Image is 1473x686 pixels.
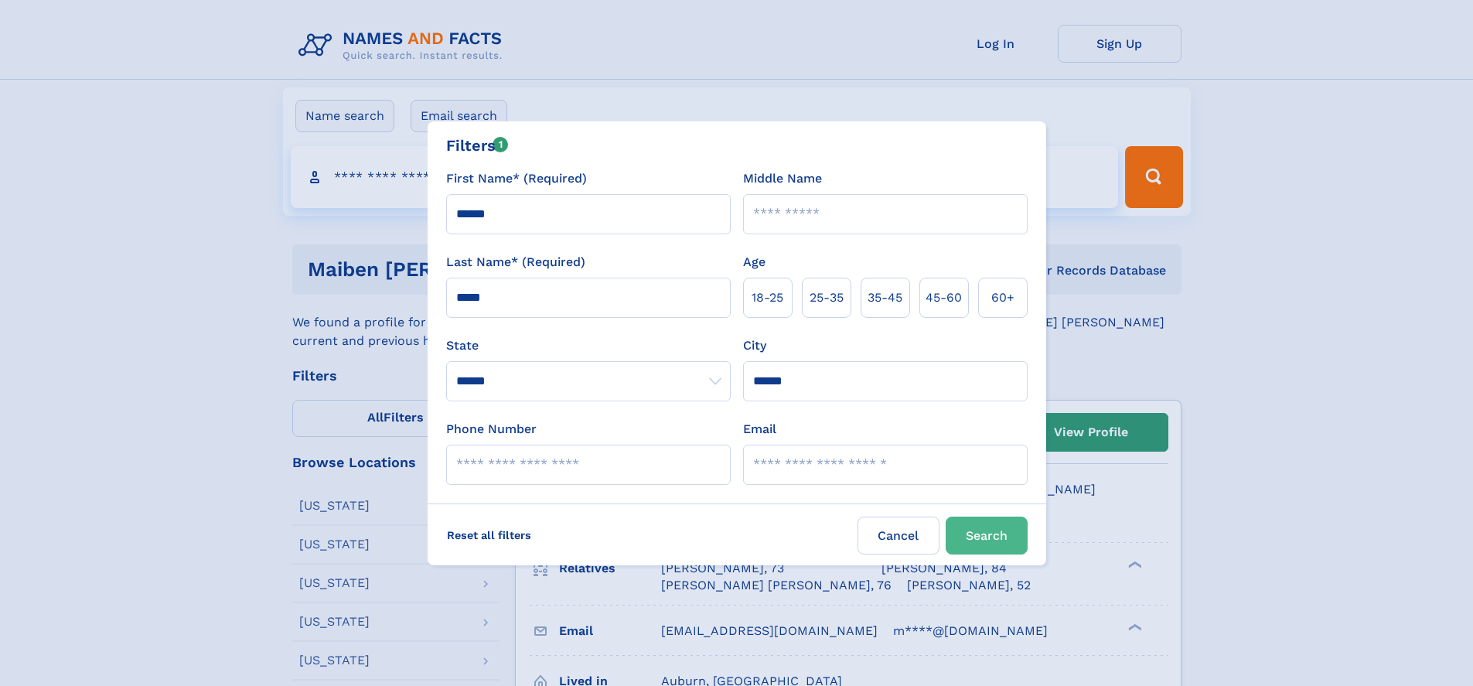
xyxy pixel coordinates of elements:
[446,169,587,188] label: First Name* (Required)
[743,420,776,439] label: Email
[991,288,1014,307] span: 60+
[446,134,509,157] div: Filters
[946,517,1028,555] button: Search
[868,288,902,307] span: 35‑45
[437,517,541,554] label: Reset all filters
[743,253,765,271] label: Age
[446,253,585,271] label: Last Name* (Required)
[446,420,537,439] label: Phone Number
[752,288,783,307] span: 18‑25
[926,288,962,307] span: 45‑60
[446,336,731,355] label: State
[810,288,844,307] span: 25‑35
[858,517,939,555] label: Cancel
[743,336,766,355] label: City
[743,169,822,188] label: Middle Name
